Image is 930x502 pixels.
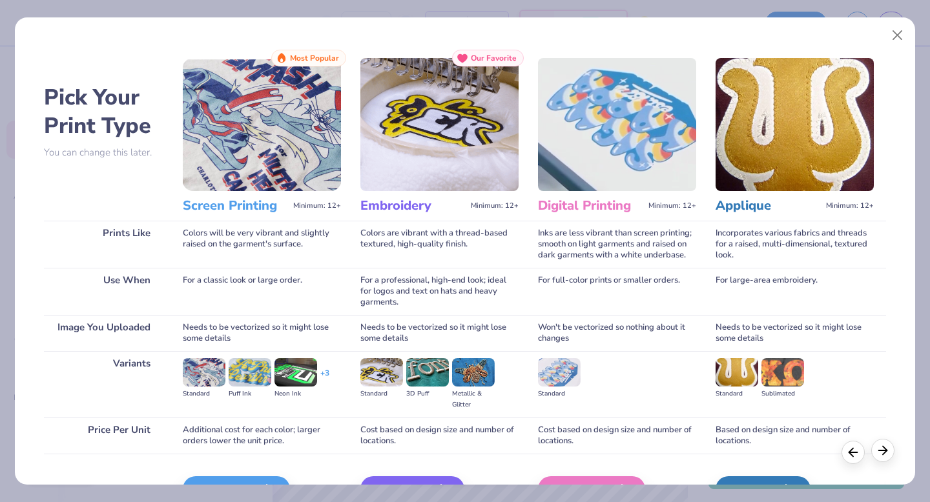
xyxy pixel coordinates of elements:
img: Screen Printing [183,58,341,191]
div: For large-area embroidery. [716,268,874,315]
div: Inks are less vibrant than screen printing; smooth on light garments and raised on dark garments ... [538,221,696,268]
img: Standard [360,358,403,387]
div: Metallic & Glitter [452,388,495,410]
h3: Digital Printing [538,197,643,214]
img: Applique [716,58,874,191]
span: Minimum: 12+ [293,201,341,210]
div: Digital Print [538,476,645,502]
div: Sublimated [761,388,804,399]
div: Use When [44,268,163,315]
div: Standard [538,388,581,399]
h2: Pick Your Print Type [44,83,163,140]
div: Standard [183,388,225,399]
h3: Applique [716,197,821,214]
img: Standard [183,358,225,387]
div: Applique [716,476,811,502]
div: Needs to be vectorized so it might lose some details [360,315,519,351]
div: Cost based on design size and number of locations. [360,417,519,454]
div: Standard [716,388,758,399]
div: For a professional, high-end look; ideal for logos and text on hats and heavy garments. [360,268,519,315]
div: 3D Puff [406,388,449,399]
div: Won't be vectorized so nothing about it changes [538,315,696,351]
span: Most Popular [290,54,339,63]
span: Minimum: 12+ [648,201,696,210]
div: Standard [360,388,403,399]
button: Close [885,23,910,48]
img: Standard [716,358,758,387]
span: Minimum: 12+ [471,201,519,210]
div: Incorporates various fabrics and threads for a raised, multi-dimensional, textured look. [716,221,874,268]
span: Our Favorite [471,54,517,63]
div: Colors are vibrant with a thread-based textured, high-quality finish. [360,221,519,268]
div: Image You Uploaded [44,315,163,351]
div: Cost based on design size and number of locations. [538,417,696,454]
div: Needs to be vectorized so it might lose some details [716,315,874,351]
img: Puff Ink [229,358,271,387]
img: Neon Ink [274,358,317,387]
div: Prints Like [44,221,163,268]
h3: Embroidery [360,197,466,214]
h3: Screen Printing [183,197,288,214]
div: Needs to be vectorized so it might lose some details [183,315,341,351]
img: Sublimated [761,358,804,387]
div: For a classic look or large order. [183,268,341,315]
img: Embroidery [360,58,519,191]
div: Variants [44,351,163,417]
div: Embroidery [360,476,464,502]
div: Puff Ink [229,388,271,399]
div: Colors will be very vibrant and slightly raised on the garment's surface. [183,221,341,268]
img: 3D Puff [406,358,449,387]
div: Additional cost for each color; larger orders lower the unit price. [183,417,341,454]
span: Minimum: 12+ [826,201,874,210]
div: Neon Ink [274,388,317,399]
div: Price Per Unit [44,417,163,454]
img: Digital Printing [538,58,696,191]
img: Standard [538,358,581,387]
div: Screen Print [183,476,290,502]
img: Metallic & Glitter [452,358,495,387]
div: For full-color prints or smaller orders. [538,268,696,315]
p: You can change this later. [44,147,163,158]
div: + 3 [320,368,329,390]
div: Based on design size and number of locations. [716,417,874,454]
